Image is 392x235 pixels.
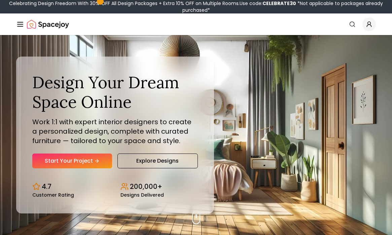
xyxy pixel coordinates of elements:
[27,18,69,31] img: Spacejoy Logo
[130,182,162,191] p: 200,000+
[32,117,198,145] p: Work 1:1 with expert interior designers to create a personalized design, complete with curated fu...
[32,154,112,168] a: Start Your Project
[32,193,74,197] small: Customer Rating
[120,193,164,197] small: Designs Delivered
[32,73,198,111] h1: Design Your Dream Space Online
[27,18,69,31] a: Spacejoy
[16,13,376,35] nav: Global
[32,176,198,197] div: Design stats
[42,182,51,191] p: 4.7
[117,154,198,168] a: Explore Designs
